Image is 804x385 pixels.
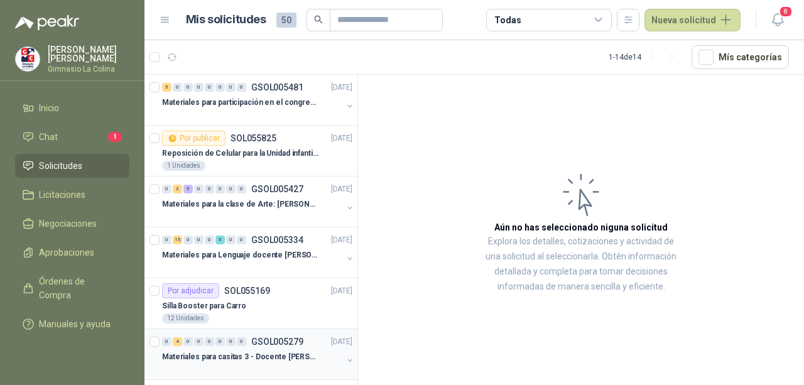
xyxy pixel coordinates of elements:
a: Por adjudicarSOL055169[DATE] Silla Booster para Carro12 Unidades [144,278,357,329]
a: 0 4 0 0 0 0 0 0 GSOL005279[DATE] Materiales para casitas 3 - Docente [PERSON_NAME] [162,334,355,374]
div: 0 [183,236,193,244]
div: 5 [162,83,171,92]
div: 0 [237,185,246,193]
div: 0 [183,83,193,92]
span: Negociaciones [39,217,97,230]
div: 0 [215,337,225,346]
div: 0 [205,236,214,244]
span: 1 [108,132,122,142]
p: [DATE] [331,234,352,246]
p: Silla Booster para Carro [162,300,246,312]
div: 0 [194,337,204,346]
span: search [314,15,323,24]
div: 5 [183,185,193,193]
span: Licitaciones [39,188,85,202]
p: GSOL005427 [251,185,303,193]
div: 0 [194,236,204,244]
p: [DATE] [331,183,352,195]
div: 0 [205,337,214,346]
p: Gimnasio La Colina [48,65,129,73]
div: 0 [183,337,193,346]
p: Materiales para participación en el congreso, UI [162,97,318,109]
div: Todas [494,13,521,27]
span: 50 [276,13,296,28]
div: Por adjudicar [162,283,219,298]
h1: Mis solicitudes [186,11,266,29]
div: 0 [226,185,236,193]
div: 0 [215,185,225,193]
p: Materiales para la clase de Arte: [PERSON_NAME] [162,198,318,210]
div: 0 [215,83,225,92]
div: Por publicar [162,131,225,146]
a: Chat1 [15,125,129,149]
span: Chat [39,130,58,144]
button: 8 [766,9,789,31]
h3: Aún no has seleccionado niguna solicitud [494,220,668,234]
p: Materiales para casitas 3 - Docente [PERSON_NAME] [162,351,318,363]
p: GSOL005481 [251,83,303,92]
span: Manuales y ayuda [39,317,111,331]
p: [DATE] [331,336,352,348]
div: 0 [162,236,171,244]
p: Reposición de Celular para la Unidad infantil (con forro, y vidrio protector) [162,148,318,160]
div: 3 [173,185,182,193]
button: Nueva solicitud [644,9,741,31]
a: Manuales y ayuda [15,312,129,336]
div: 1 Unidades [162,161,205,171]
a: 0 3 5 0 0 0 0 0 GSOL005427[DATE] Materiales para la clase de Arte: [PERSON_NAME] [162,182,355,222]
div: 15 [173,236,182,244]
p: GSOL005279 [251,337,303,346]
p: Explora los detalles, cotizaciones y actividad de una solicitud al seleccionarla. Obtén informaci... [484,234,678,295]
a: Aprobaciones [15,241,129,264]
a: Inicio [15,96,129,120]
div: 0 [205,83,214,92]
a: Órdenes de Compra [15,269,129,307]
div: 0 [194,185,204,193]
span: Inicio [39,101,59,115]
img: Logo peakr [15,15,79,30]
a: Por publicarSOL055825[DATE] Reposición de Celular para la Unidad infantil (con forro, y vidrio pr... [144,126,357,176]
a: Negociaciones [15,212,129,236]
div: 0 [162,185,171,193]
p: [DATE] [331,285,352,297]
div: 0 [237,337,246,346]
p: [DATE] [331,82,352,94]
a: 5 0 0 0 0 0 0 0 GSOL005481[DATE] Materiales para participación en el congreso, UI [162,80,355,120]
p: [DATE] [331,133,352,144]
a: Licitaciones [15,183,129,207]
div: 0 [173,83,182,92]
div: 0 [237,236,246,244]
div: 12 Unidades [162,313,209,323]
div: 0 [205,185,214,193]
span: Solicitudes [39,159,82,173]
div: 4 [173,337,182,346]
p: SOL055169 [224,286,270,295]
div: 0 [162,337,171,346]
a: Solicitudes [15,154,129,178]
span: Órdenes de Compra [39,274,117,302]
div: 0 [226,83,236,92]
p: SOL055825 [231,134,276,143]
div: 0 [226,337,236,346]
div: 0 [194,83,204,92]
p: [PERSON_NAME] [PERSON_NAME] [48,45,129,63]
p: Materiales para Lenguaje docente [PERSON_NAME] [162,249,318,261]
div: 0 [237,83,246,92]
div: 1 - 14 de 14 [609,47,682,67]
p: GSOL005334 [251,236,303,244]
div: 5 [215,236,225,244]
div: 0 [226,236,236,244]
span: 8 [779,6,793,18]
span: Aprobaciones [39,246,94,259]
button: Mís categorías [692,45,789,69]
img: Company Logo [16,47,40,71]
a: 0 15 0 0 0 5 0 0 GSOL005334[DATE] Materiales para Lenguaje docente [PERSON_NAME] [162,232,355,273]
